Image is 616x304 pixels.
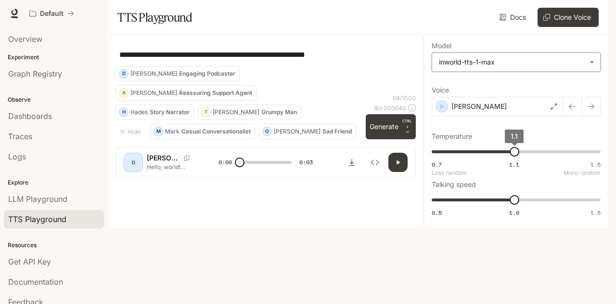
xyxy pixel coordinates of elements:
[432,133,472,140] p: Temperature
[115,105,194,120] button: HHadesStory Narrator
[322,129,352,134] p: Sad Friend
[126,155,141,170] div: D
[402,118,412,130] p: CTRL +
[439,57,585,67] div: inworld-tts-1-max
[261,109,297,115] p: Grumpy Man
[432,170,467,176] p: Less random
[432,42,451,49] p: Model
[432,53,600,71] div: inworld-tts-1-max
[259,124,356,139] button: O[PERSON_NAME]Sad Friend
[511,132,518,140] span: 1.1
[498,8,530,27] a: Docs
[509,209,519,217] span: 1.0
[179,90,252,96] p: Reassuring Support Agent
[213,109,259,115] p: [PERSON_NAME]
[180,155,193,161] button: Copy Voice ID
[366,114,416,139] button: GenerateCTRL +⏎
[218,158,232,167] span: 0:00
[590,160,601,169] span: 1.5
[147,153,180,163] p: [PERSON_NAME]
[432,87,449,93] p: Voice
[509,160,519,169] span: 1.1
[165,129,180,134] p: Mark
[274,129,321,134] p: [PERSON_NAME]
[342,153,361,172] button: Download audio
[130,71,177,77] p: [PERSON_NAME]
[130,90,177,96] p: [PERSON_NAME]
[198,105,301,120] button: T[PERSON_NAME]Grumpy Man
[202,105,210,120] div: T
[181,129,251,134] p: Casual Conversationalist
[374,104,406,112] p: $ 0.000640
[150,109,190,115] p: Story Narrator
[150,124,255,139] button: MMarkCasual Conversationalist
[119,85,128,101] div: A
[119,66,128,81] div: D
[115,85,257,101] button: A[PERSON_NAME]Reassuring Support Agent
[147,163,195,171] p: Hello, world! What a wonderful day to be a text-to-speech model!
[432,160,442,169] span: 0.7
[432,209,442,217] span: 0.5
[115,124,146,139] button: Hide
[432,181,476,188] p: Talking speed
[119,105,128,120] div: H
[538,8,599,27] button: Clone Voice
[115,66,240,81] button: D[PERSON_NAME]Engaging Podcaster
[365,153,385,172] button: Inspect
[299,158,313,167] span: 0:03
[564,170,601,176] p: More random
[179,71,235,77] p: Engaging Podcaster
[263,124,271,139] div: O
[117,8,192,27] h1: TTS Playground
[130,109,148,115] p: Hades
[25,4,78,23] button: All workspaces
[154,124,163,139] div: M
[40,10,64,18] p: Default
[451,102,507,111] p: [PERSON_NAME]
[402,118,412,135] p: ⏎
[393,94,416,102] p: 64 / 1000
[590,209,601,217] span: 1.5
